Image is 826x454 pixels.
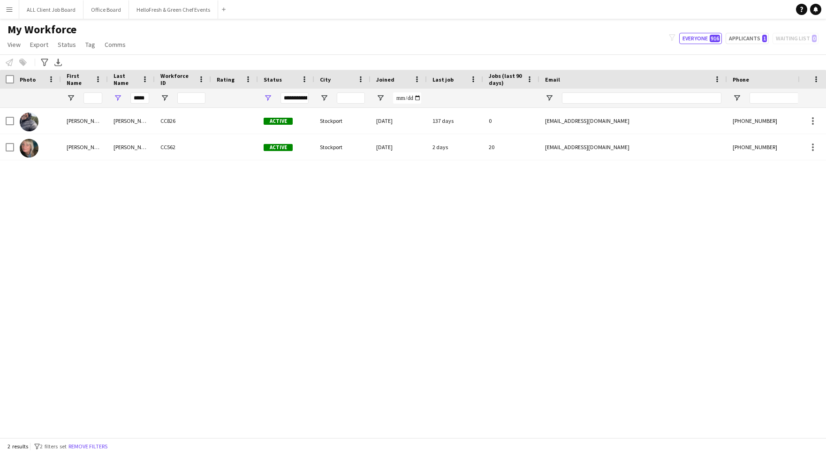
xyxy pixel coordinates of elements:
div: Stockport [314,108,371,134]
span: Phone [733,76,749,83]
button: Open Filter Menu [160,94,169,102]
a: Comms [101,38,129,51]
div: [EMAIL_ADDRESS][DOMAIN_NAME] [539,134,727,160]
span: Status [58,40,76,49]
button: Office Board [83,0,129,19]
button: Open Filter Menu [545,94,553,102]
span: City [320,76,331,83]
div: CC826 [155,108,211,134]
span: Export [30,40,48,49]
div: [DATE] [371,108,427,134]
a: Tag [82,38,99,51]
button: Open Filter Menu [67,94,75,102]
input: Last Name Filter Input [130,92,149,104]
span: Joined [376,76,394,83]
img: David Lewis [20,113,38,131]
a: View [4,38,24,51]
span: First Name [67,72,91,86]
span: Last job [432,76,454,83]
button: Open Filter Menu [320,94,328,102]
div: [PERSON_NAME] [61,134,108,160]
div: Stockport [314,134,371,160]
span: View [8,40,21,49]
button: Open Filter Menu [264,94,272,102]
div: [PERSON_NAME] [108,108,155,134]
input: City Filter Input [337,92,365,104]
button: Everyone916 [679,33,722,44]
span: My Workforce [8,23,76,37]
span: Workforce ID [160,72,194,86]
button: Open Filter Menu [733,94,741,102]
input: Joined Filter Input [393,92,421,104]
div: 137 days [427,108,483,134]
div: [PERSON_NAME] [108,134,155,160]
div: [PERSON_NAME] [61,108,108,134]
span: Photo [20,76,36,83]
button: Remove filters [67,441,109,452]
button: HelloFresh & Green Chef Events [129,0,218,19]
div: 0 [483,108,539,134]
div: [EMAIL_ADDRESS][DOMAIN_NAME] [539,108,727,134]
app-action-btn: Advanced filters [39,57,50,68]
span: Jobs (last 90 days) [489,72,523,86]
button: Open Filter Menu [376,94,385,102]
span: Last Name [114,72,138,86]
button: ALL Client Job Board [19,0,83,19]
div: [DATE] [371,134,427,160]
span: 1 [762,35,767,42]
span: Comms [105,40,126,49]
span: Status [264,76,282,83]
span: Email [545,76,560,83]
div: 2 days [427,134,483,160]
input: Workforce ID Filter Input [177,92,205,104]
span: Tag [85,40,95,49]
button: Open Filter Menu [114,94,122,102]
span: Rating [217,76,235,83]
a: Status [54,38,80,51]
input: Email Filter Input [562,92,721,104]
div: CC562 [155,134,211,160]
button: Applicants1 [726,33,769,44]
span: Active [264,118,293,125]
div: 20 [483,134,539,160]
span: 916 [710,35,720,42]
span: 2 filters set [40,443,67,450]
img: Nicola Lewis [20,139,38,158]
app-action-btn: Export XLSX [53,57,64,68]
span: Active [264,144,293,151]
input: First Name Filter Input [83,92,102,104]
a: Export [26,38,52,51]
